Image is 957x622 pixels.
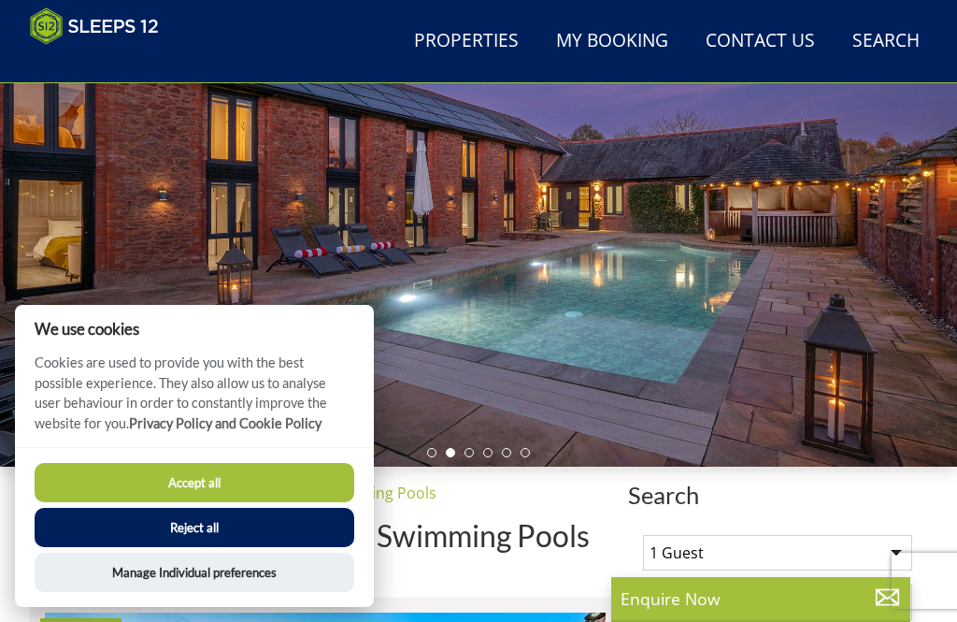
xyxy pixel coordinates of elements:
iframe: Customer reviews powered by Trustpilot [21,56,217,72]
a: My Booking [549,21,676,63]
p: Cookies are used to provide you with the best possible experience. They also allow us to analyse ... [15,353,374,447]
button: Reject all [35,508,354,547]
img: Sleeps 12 [30,7,159,45]
button: Manage Individual preferences [35,553,354,592]
a: Contact Us [698,21,822,63]
a: Properties [407,21,526,63]
a: Privacy Policy and Cookie Policy [129,415,321,431]
span: Search [628,482,927,508]
a: Search [845,21,927,63]
h2: We use cookies [15,320,374,338]
button: Accept all [35,463,354,502]
p: Enquire Now [621,586,901,611]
